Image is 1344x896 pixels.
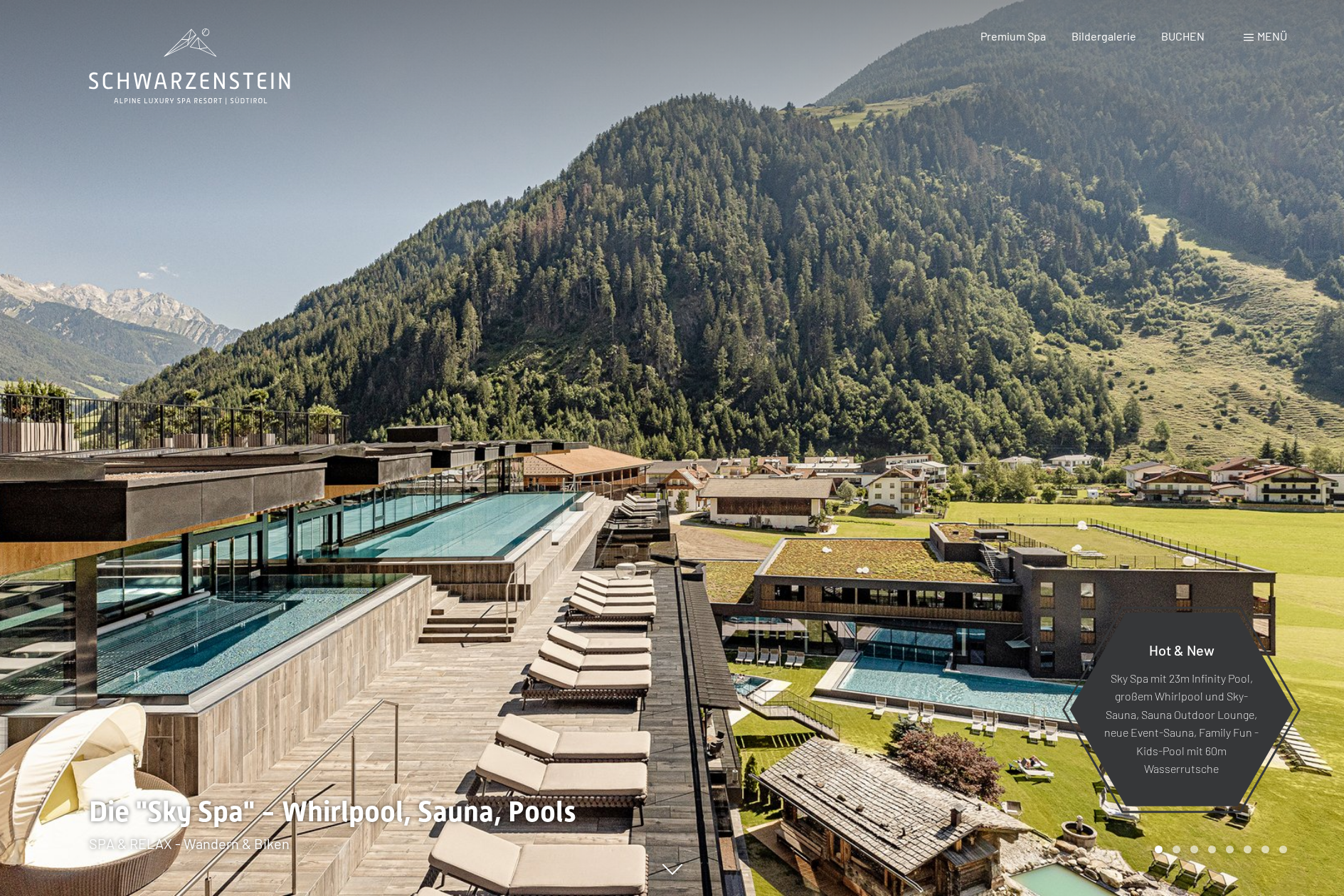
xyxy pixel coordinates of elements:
[1190,846,1198,853] div: Carousel Page 3
[1072,29,1136,43] a: Bildergalerie
[1173,846,1180,853] div: Carousel Page 2
[1149,641,1215,658] span: Hot & New
[980,29,1046,43] a: Premium Spa
[1208,846,1216,853] div: Carousel Page 4
[1161,29,1205,43] a: BUCHEN
[1150,846,1287,853] div: Carousel Pagination
[1279,846,1287,853] div: Carousel Page 8
[1069,612,1294,807] a: Hot & New Sky Spa mit 23m Infinity Pool, großem Whirlpool und Sky-Sauna, Sauna Outdoor Lounge, ne...
[1244,846,1252,853] div: Carousel Page 6
[1261,846,1269,853] div: Carousel Page 7
[1104,668,1259,778] p: Sky Spa mit 23m Infinity Pool, großem Whirlpool und Sky-Sauna, Sauna Outdoor Lounge, neue Event-S...
[1155,846,1163,853] div: Carousel Page 1 (Current Slide)
[1257,29,1287,43] span: Menü
[1226,846,1234,853] div: Carousel Page 5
